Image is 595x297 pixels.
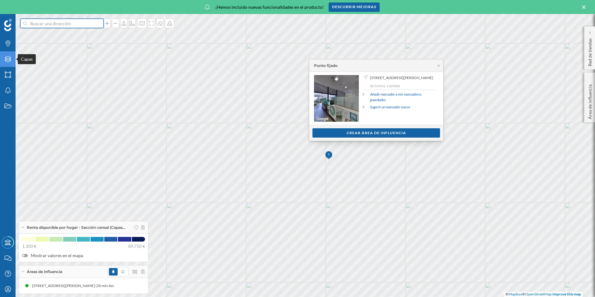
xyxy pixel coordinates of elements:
[128,243,145,249] span: 89.750 €
[27,269,62,275] span: Áreas de influencia
[370,75,433,81] span: [STREET_ADDRESS][PERSON_NAME]
[504,292,583,297] div: © ©
[508,292,522,296] a: Mapbox
[314,63,338,68] div: Punto fijado
[370,104,410,110] a: Sugerir un marcador nuevo
[27,225,125,230] span: Renta disponible por hogar - Sección censal (Capas…
[552,292,581,296] a: Improve this map
[525,292,552,296] a: OpenStreetMap
[32,283,128,289] div: [STREET_ADDRESS][PERSON_NAME] (20 min Andando)
[370,92,435,103] a: Añadir marcador a mis marcadores guardados
[587,82,593,119] p: Área de influencia
[325,149,333,162] img: Marker
[18,54,36,64] div: Capas
[215,4,324,10] span: ¡Hemos incluido nuevas funcionalidades en el producto!
[22,252,145,259] label: Mostrar valores en el mapa
[4,19,12,31] img: Geoblink Logo
[12,4,35,10] span: Soporte
[314,75,359,122] img: streetview
[22,243,36,249] span: 1.300 €
[587,36,593,66] p: Red de tiendas
[370,84,435,88] p: 38,916922, 1,429006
